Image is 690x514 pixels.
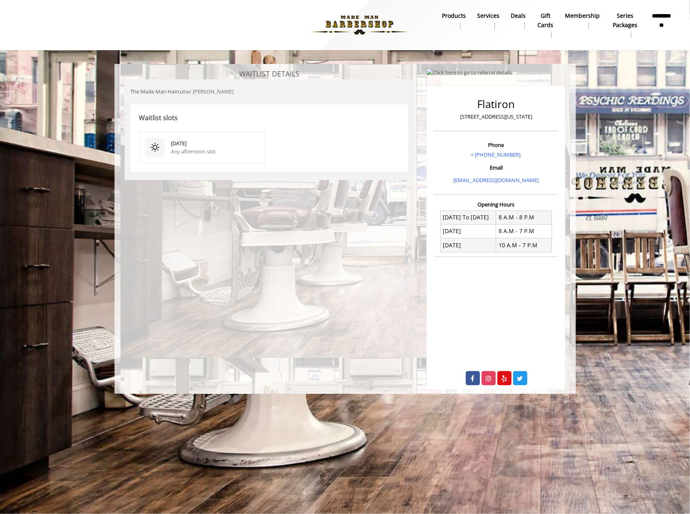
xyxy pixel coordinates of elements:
td: [DATE] [440,224,496,238]
a: + [PHONE_NUMBER]. [471,151,522,158]
b: Membership [565,11,600,20]
div: Waitlist slots [131,104,409,123]
td: [DATE] [440,238,496,252]
p: [STREET_ADDRESS][US_STATE] [436,113,556,121]
a: Gift cardsgift cards [532,10,560,40]
td: 8 A.M - 8 P.M [496,210,552,224]
a: MembershipMembership [559,10,605,31]
b: gift cards [537,11,554,30]
img: Click here to go to referral details [427,68,512,77]
span: w/ [PERSON_NAME] [186,88,234,95]
div: Any afternoon slot [171,147,259,156]
span: The Made Man Haircut [131,88,186,95]
h2: Flatiron [436,98,556,110]
b: Services [478,11,500,20]
h3: Opening Hours [434,202,558,207]
td: 8 A.M - 7 P.M [496,224,552,238]
b: Deals [511,11,526,20]
h3: Email [436,165,556,170]
a: [EMAIL_ADDRESS][DOMAIN_NAME] [453,176,539,184]
a: ServicesServices [472,10,505,31]
h3: Phone [436,142,556,148]
img: waitlist slot image [150,142,160,152]
td: 10 A.M - 7 P.M [496,238,552,252]
img: Made Man Barbershop logo [304,3,415,47]
b: products [442,11,466,20]
div: WAITLIST DETAILS [239,68,299,79]
b: Series packages [611,11,639,30]
td: [DATE] To [DATE] [440,210,496,224]
div: [DATE] [171,139,259,148]
a: Productsproducts [437,10,472,31]
a: DealsDeals [505,10,532,31]
a: Series packagesSeries packages [605,10,645,40]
